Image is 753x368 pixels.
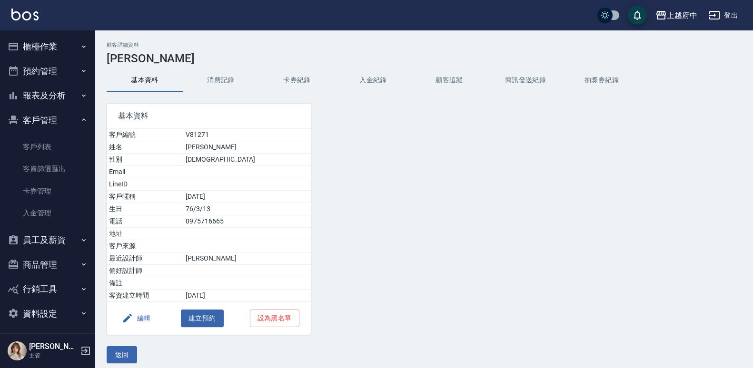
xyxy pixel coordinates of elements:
[4,301,91,326] button: 資料設定
[4,228,91,252] button: 員工及薪資
[107,141,183,154] td: 姓名
[107,240,183,252] td: 客戶來源
[183,154,310,166] td: [DEMOGRAPHIC_DATA]
[107,42,742,48] h2: 顧客詳細資料
[107,52,742,65] h3: [PERSON_NAME]
[107,166,183,178] td: Email
[183,191,310,203] td: [DATE]
[29,351,78,360] p: 主管
[628,6,647,25] button: save
[118,310,155,327] button: 編輯
[4,252,91,277] button: 商品管理
[4,277,91,301] button: 行銷工具
[107,215,183,228] td: 電話
[181,310,224,327] button: 建立預約
[487,69,564,92] button: 簡訊發送紀錄
[11,9,39,20] img: Logo
[107,265,183,277] td: 偏好設計師
[667,10,697,21] div: 上越府中
[335,69,411,92] button: 入金紀錄
[183,215,310,228] td: 0975716665
[652,6,701,25] button: 上越府中
[183,252,310,265] td: [PERSON_NAME]
[183,203,310,215] td: 76/3/13
[4,136,91,158] a: 客戶列表
[118,111,299,121] span: 基本資料
[4,83,91,108] button: 報表及分析
[259,69,335,92] button: 卡券紀錄
[183,69,259,92] button: 消費記錄
[564,69,640,92] button: 抽獎券紀錄
[4,158,91,180] a: 客資篩選匯出
[4,108,91,133] button: 客戶管理
[183,129,310,141] td: V81271
[183,290,310,302] td: [DATE]
[250,310,299,327] button: 設為黑名單
[107,277,183,290] td: 備註
[4,59,91,84] button: 預約管理
[4,34,91,59] button: 櫃檯作業
[107,178,183,191] td: LineID
[107,154,183,166] td: 性別
[107,203,183,215] td: 生日
[107,346,137,364] button: 返回
[107,252,183,265] td: 最近設計師
[107,228,183,240] td: 地址
[4,202,91,224] a: 入金管理
[183,141,310,154] td: [PERSON_NAME]
[29,342,78,351] h5: [PERSON_NAME]
[705,7,742,24] button: 登出
[107,191,183,203] td: 客戶暱稱
[107,129,183,141] td: 客戶編號
[411,69,487,92] button: 顧客追蹤
[107,290,183,302] td: 客資建立時間
[4,180,91,202] a: 卡券管理
[8,341,27,360] img: Person
[107,69,183,92] button: 基本資料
